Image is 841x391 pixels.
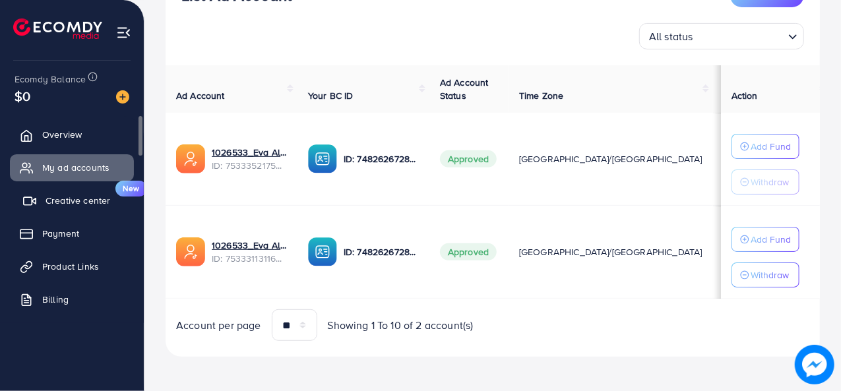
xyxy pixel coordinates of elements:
[328,318,474,333] span: Showing 1 To 10 of 2 account(s)
[42,260,99,273] span: Product Links
[639,23,804,49] div: Search for option
[751,267,789,283] p: Withdraw
[344,244,419,260] p: ID: 7482626728142520328
[42,227,79,240] span: Payment
[176,318,261,333] span: Account per page
[212,146,287,173] div: <span class='underline'>1026533_Eva Al Nisa_1753995258054</span></br>7533352175653847056
[751,231,791,247] p: Add Fund
[10,187,134,214] a: Creative centerNew
[732,89,758,102] span: Action
[176,237,205,266] img: ic-ads-acc.e4c84228.svg
[212,146,287,159] a: 1026533_Eva Al Nisa_1753995258054
[212,252,287,265] span: ID: 7533311311642181633
[440,76,489,102] span: Ad Account Status
[176,89,225,102] span: Ad Account
[15,73,86,86] span: Ecomdy Balance
[10,121,134,148] a: Overview
[13,18,102,39] img: logo
[519,89,563,102] span: Time Zone
[697,24,783,46] input: Search for option
[116,90,129,104] img: image
[115,181,147,196] span: New
[10,154,134,181] a: My ad accounts
[440,150,497,167] span: Approved
[732,134,799,159] button: Add Fund
[732,227,799,252] button: Add Fund
[116,25,131,40] img: menu
[212,159,287,172] span: ID: 7533352175653847056
[440,243,497,260] span: Approved
[10,286,134,313] a: Billing
[212,239,287,266] div: <span class='underline'>1026533_Eva Al Nisa_1753985740934</span></br>7533311311642181633
[10,220,134,247] a: Payment
[212,239,287,252] a: 1026533_Eva Al Nisa_1753985740934
[46,194,110,207] span: Creative center
[732,169,799,195] button: Withdraw
[308,144,337,173] img: ic-ba-acc.ded83a64.svg
[519,152,702,165] span: [GEOGRAPHIC_DATA]/[GEOGRAPHIC_DATA]
[519,245,702,258] span: [GEOGRAPHIC_DATA]/[GEOGRAPHIC_DATA]
[646,27,696,46] span: All status
[42,128,82,141] span: Overview
[42,293,69,306] span: Billing
[176,144,205,173] img: ic-ads-acc.e4c84228.svg
[732,262,799,287] button: Withdraw
[308,89,354,102] span: Your BC ID
[42,161,109,174] span: My ad accounts
[344,151,419,167] p: ID: 7482626728142520328
[15,86,30,105] span: $0
[795,345,834,384] img: image
[751,138,791,154] p: Add Fund
[10,253,134,280] a: Product Links
[308,237,337,266] img: ic-ba-acc.ded83a64.svg
[751,174,789,190] p: Withdraw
